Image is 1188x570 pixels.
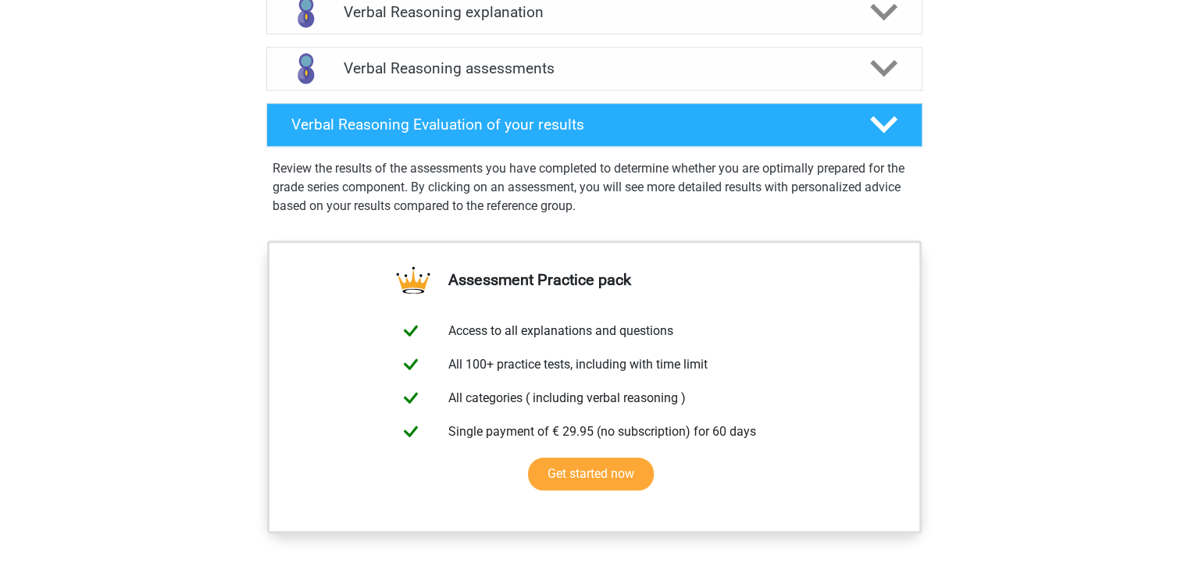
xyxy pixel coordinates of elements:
[260,103,929,147] a: Verbal Reasoning Evaluation of your results
[344,3,845,21] h4: Verbal Reasoning explanation
[528,458,654,490] a: Get started now
[260,47,929,91] a: assessments Verbal Reasoning assessments
[344,59,845,77] h4: Verbal Reasoning assessments
[291,116,845,134] h4: Verbal Reasoning Evaluation of your results
[286,48,326,88] img: verbal reasoning assessments
[273,159,916,216] p: Review the results of the assessments you have completed to determine whether you are optimally p...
